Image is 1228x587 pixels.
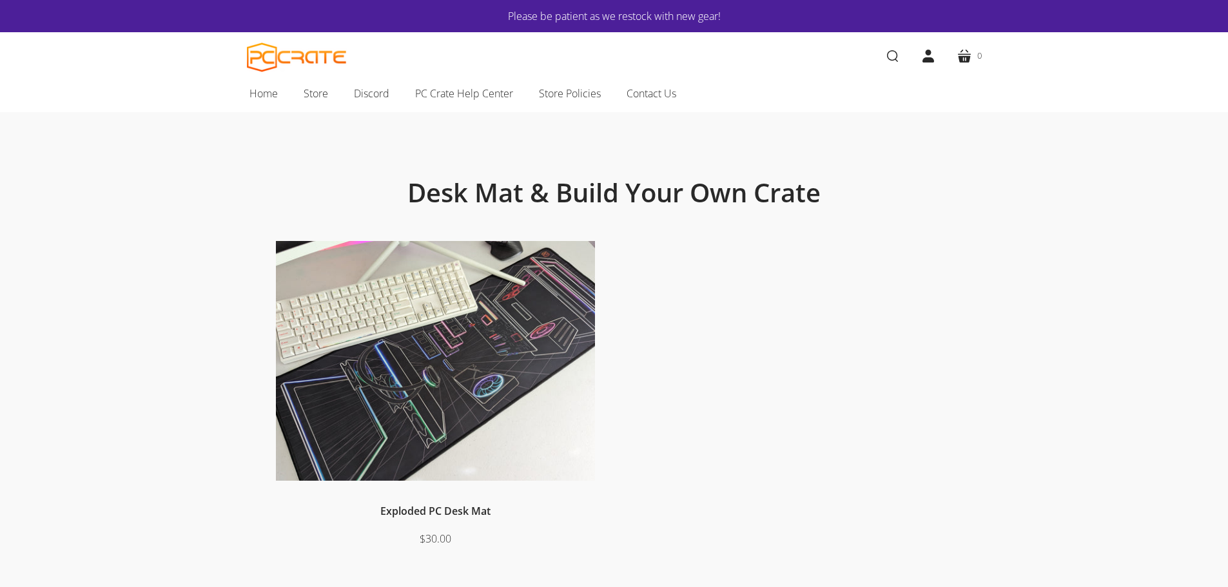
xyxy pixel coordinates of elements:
[237,80,291,107] a: Home
[341,80,402,107] a: Discord
[291,80,341,107] a: Store
[977,49,982,63] span: 0
[305,177,924,209] h1: Desk Mat & Build Your Own Crate
[276,241,595,481] img: Desk mat on desk with keyboard, monitor, and mouse.
[420,532,451,546] span: $30.00
[380,504,491,518] a: Exploded PC Desk Mat
[539,85,601,102] span: Store Policies
[286,8,943,24] a: Please be patient as we restock with new gear!
[304,85,328,102] span: Store
[402,80,526,107] a: PC Crate Help Center
[946,38,992,74] a: 0
[249,85,278,102] span: Home
[526,80,614,107] a: Store Policies
[247,43,347,72] a: PC CRATE
[627,85,676,102] span: Contact Us
[415,85,513,102] span: PC Crate Help Center
[354,85,389,102] span: Discord
[614,80,689,107] a: Contact Us
[228,80,1001,112] nav: Main navigation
